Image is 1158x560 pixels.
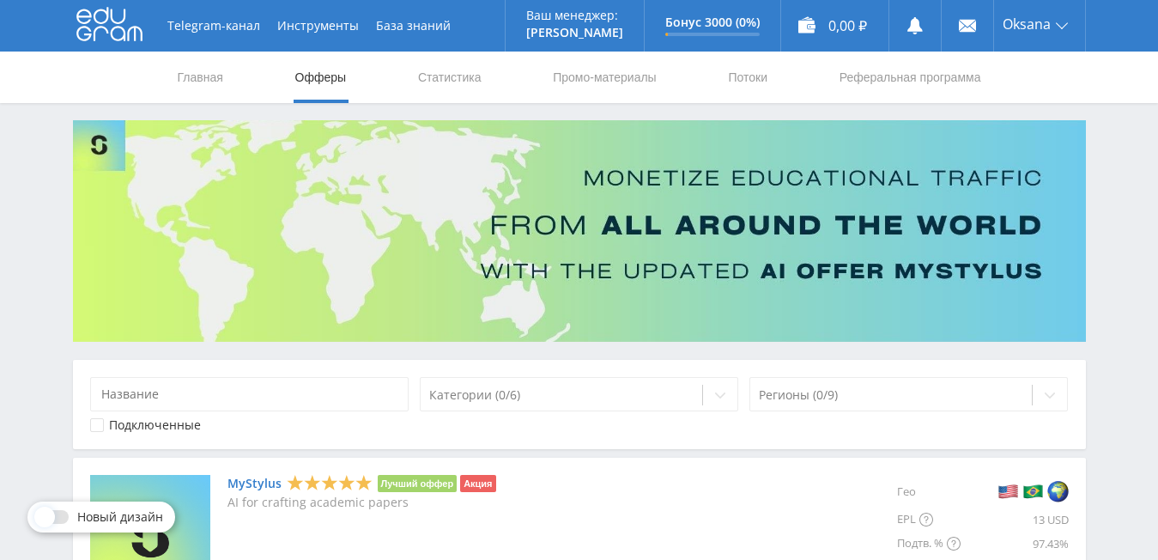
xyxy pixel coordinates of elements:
a: Промо-материалы [551,52,658,103]
p: [PERSON_NAME] [526,26,623,40]
div: 97.43% [961,532,1069,556]
li: Акция [460,475,495,492]
a: MyStylus [227,477,282,490]
a: Офферы [294,52,349,103]
a: Реферальная программа [838,52,983,103]
div: Гео [897,475,961,508]
span: Oksana [1003,17,1051,31]
span: Новый дизайн [77,510,163,524]
div: 13 USD [961,508,1069,532]
div: 5 Stars [287,474,373,492]
div: Подтв. % [897,532,961,556]
p: AI for crafting academic papers [227,496,496,509]
input: Название [90,377,409,411]
p: Ваш менеджер: [526,9,623,22]
a: Статистика [416,52,483,103]
a: Главная [176,52,225,103]
img: Banner [73,120,1086,342]
div: EPL [897,508,961,532]
a: Потоки [726,52,769,103]
div: Подключенные [109,418,201,432]
p: Бонус 3000 (0%) [665,15,760,29]
li: Лучший оффер [378,475,458,492]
